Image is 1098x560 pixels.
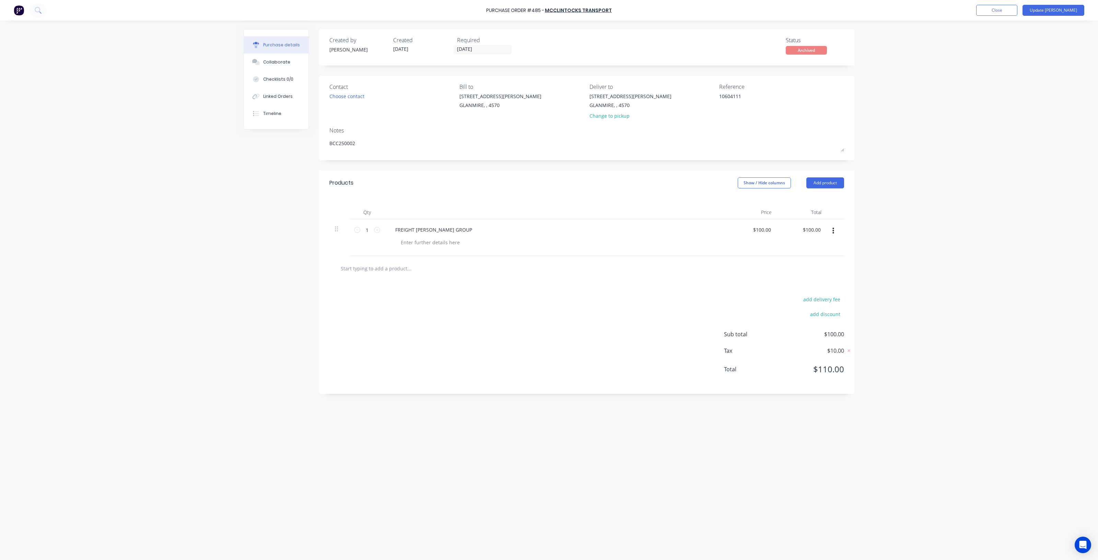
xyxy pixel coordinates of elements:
div: GLANMIRE, , 4570 [589,102,671,109]
img: Factory [14,5,24,15]
div: Created by [329,36,388,44]
span: Total [724,365,775,373]
div: Created [393,36,452,44]
span: $100.00 [775,330,844,338]
div: Bill to [459,83,584,91]
div: Collaborate [263,59,290,65]
button: Show / Hide columns [738,177,791,188]
button: Update [PERSON_NAME] [1023,5,1084,16]
button: Close [976,5,1017,16]
button: Timeline [244,105,308,122]
div: Deliver to [589,83,714,91]
div: Purchase Order #485 - [486,7,544,14]
div: Price [727,206,777,219]
button: Checklists 0/0 [244,71,308,88]
span: Tax [724,347,775,355]
button: Linked Orders [244,88,308,105]
button: Collaborate [244,54,308,71]
button: add delivery fee [799,295,844,304]
div: [STREET_ADDRESS][PERSON_NAME] [589,93,671,100]
div: Required [457,36,515,44]
div: FREIGHT [PERSON_NAME] GROUP [390,225,478,235]
span: $10.00 [775,347,844,355]
div: Timeline [263,110,281,117]
button: Add product [806,177,844,188]
div: Archived [786,46,827,55]
div: Status [786,36,844,44]
button: Purchase details [244,36,308,54]
div: Notes [329,126,844,135]
div: Linked Orders [263,93,293,100]
div: [STREET_ADDRESS][PERSON_NAME] [459,93,541,100]
div: Choose contact [329,93,364,100]
span: Sub total [724,330,775,338]
div: Purchase details [263,42,300,48]
div: Total [777,206,827,219]
div: Checklists 0/0 [263,76,293,82]
textarea: BCC250002 [329,136,844,152]
div: [PERSON_NAME] [329,46,388,53]
div: Products [329,179,353,187]
div: Open Intercom Messenger [1075,537,1091,553]
textarea: 10604111 [719,93,805,108]
div: GLANMIRE, , 4570 [459,102,541,109]
span: $110.00 [775,363,844,375]
div: Contact [329,83,454,91]
div: Reference [719,83,844,91]
div: Change to pickup [589,112,671,119]
input: Start typing to add a product... [340,261,478,275]
div: Qty [350,206,384,219]
button: add discount [806,310,844,318]
a: McClintocks Transport [545,7,612,14]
